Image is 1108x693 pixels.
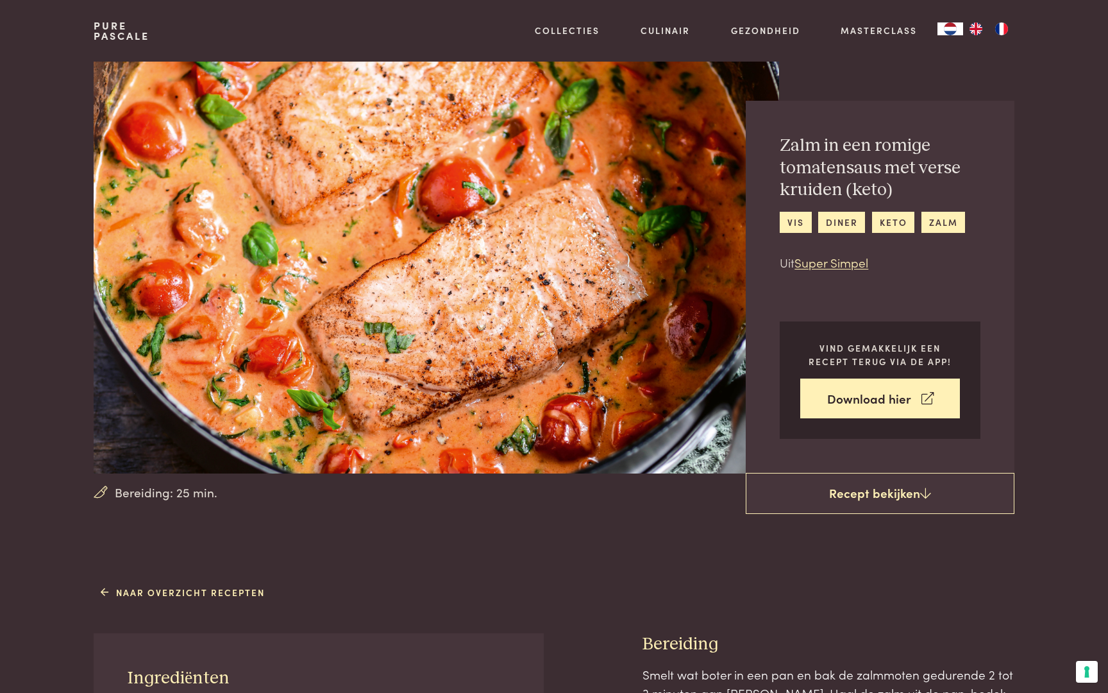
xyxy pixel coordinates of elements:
h2: Zalm in een romige tomatensaus met verse kruiden (keto) [780,135,980,201]
a: PurePascale [94,21,149,41]
a: diner [818,212,865,233]
a: Masterclass [841,24,917,37]
a: NL [937,22,963,35]
a: Collecties [535,24,600,37]
a: keto [872,212,914,233]
a: Recept bekijken [746,473,1014,514]
a: zalm [921,212,965,233]
div: Language [937,22,963,35]
button: Uw voorkeuren voor toestemming voor trackingtechnologieën [1076,661,1098,683]
ul: Language list [963,22,1014,35]
a: Super Simpel [794,253,868,271]
a: EN [963,22,989,35]
h3: Bereiding [642,633,1014,656]
img: Zalm in een romige tomatensaus met verse kruiden (keto) [94,62,779,474]
span: Ingrediënten [128,669,230,687]
span: Bereiding: 25 min. [115,483,217,502]
a: Download hier [800,379,960,419]
a: vis [780,212,811,233]
a: Gezondheid [731,24,800,37]
p: Vind gemakkelijk een recept terug via de app! [800,341,960,368]
a: FR [989,22,1014,35]
p: Uit [780,253,980,272]
aside: Language selected: Nederlands [937,22,1014,35]
a: Culinair [641,24,690,37]
a: Naar overzicht recepten [101,586,265,599]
